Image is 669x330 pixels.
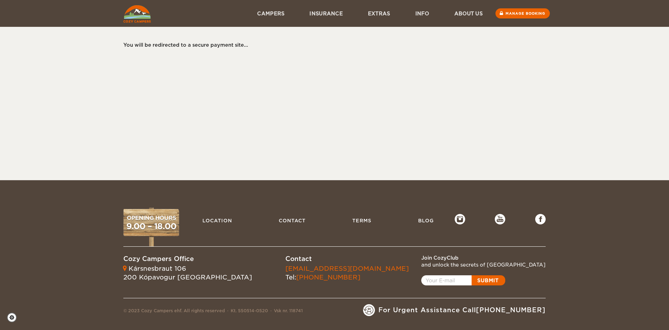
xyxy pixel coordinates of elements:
[7,313,21,322] a: Cookie settings
[421,275,505,285] a: Open popup
[421,254,546,261] div: Join CozyClub
[378,306,546,315] span: For Urgent Assistance Call
[285,265,409,272] a: [EMAIL_ADDRESS][DOMAIN_NAME]
[123,254,252,263] div: Cozy Campers Office
[415,214,437,227] a: Blog
[123,264,252,282] div: Kársnesbraut 106 200 Kópavogur [GEOGRAPHIC_DATA]
[349,214,375,227] a: Terms
[495,8,550,18] a: Manage booking
[199,214,236,227] a: Location
[285,264,409,282] div: Tel:
[296,274,360,281] a: [PHONE_NUMBER]
[275,214,309,227] a: Contact
[476,306,546,314] a: [PHONE_NUMBER]
[123,308,303,316] div: © 2023 Cozy Campers ehf. All rights reserved Kt. 550514-0520 Vsk nr. 118741
[123,41,539,48] div: You will be redirected to a secure payment site...
[123,5,151,23] img: Cozy Campers
[421,261,546,268] div: and unlock the secrets of [GEOGRAPHIC_DATA]
[285,254,409,263] div: Contact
